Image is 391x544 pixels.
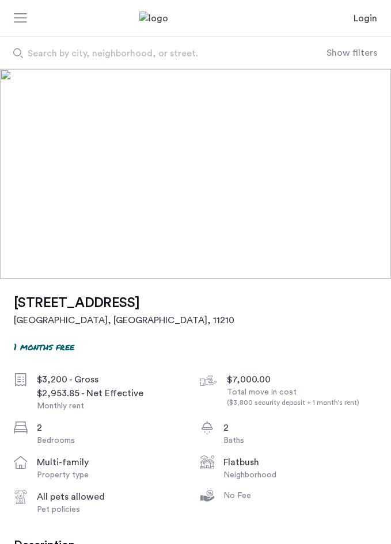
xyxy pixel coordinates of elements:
div: multi-family [37,455,191,469]
img: logo [139,12,252,25]
div: Monthly rent [37,400,191,412]
div: Total move in cost [227,386,381,408]
div: All pets allowed [37,490,191,504]
div: $3,200 - Gross [37,373,191,386]
div: 2 [223,421,378,435]
div: Property type [37,469,191,481]
a: Cazamio Logo [139,12,252,25]
div: No Fee [223,490,378,501]
div: Pet policies [37,504,191,515]
div: $7,000.00 [227,373,381,386]
h2: [GEOGRAPHIC_DATA], [GEOGRAPHIC_DATA] , 11210 [14,313,234,327]
a: Login [354,12,377,25]
a: [STREET_ADDRESS][GEOGRAPHIC_DATA], [GEOGRAPHIC_DATA], 11210 [14,293,234,327]
div: Neighborhood [223,469,378,481]
button: Show or hide filters [327,46,377,60]
div: Flatbush [223,455,378,469]
div: Bedrooms [37,435,191,446]
div: Baths [223,435,378,446]
div: $2,953.85 - Net Effective [37,386,191,400]
div: ($3,800 security deposit + 1 month's rent) [227,398,381,408]
p: 1 months free [14,340,74,353]
span: Search by city, neighborhood, or street. [28,47,289,60]
h1: [STREET_ADDRESS] [14,293,234,313]
div: 2 [37,421,191,435]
